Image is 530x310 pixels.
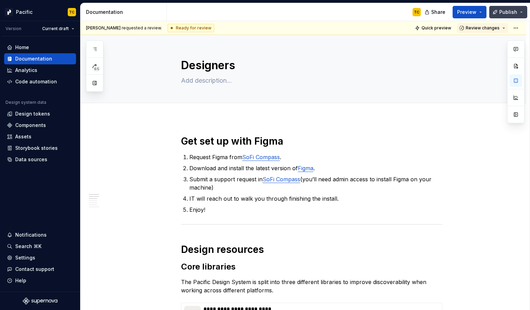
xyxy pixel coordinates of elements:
[15,67,37,74] div: Analytics
[181,135,442,147] h1: Get set up with Figma
[15,122,46,129] div: Components
[4,275,76,286] button: Help
[6,100,46,105] div: Design system data
[4,108,76,119] a: Design tokens
[189,164,442,172] p: Download and install the latest version of .
[15,254,35,261] div: Settings
[4,76,76,87] a: Code automation
[431,9,445,16] span: Share
[298,165,313,172] a: Figma
[4,154,76,165] a: Data sources
[189,153,442,161] p: Request Figma from .
[39,24,77,34] button: Current draft
[15,156,47,163] div: Data sources
[4,143,76,154] a: Storybook stories
[15,266,54,273] div: Contact support
[189,194,442,203] p: IT will reach out to walk you through finishing the install.
[86,25,121,30] span: [PERSON_NAME]
[42,26,69,31] span: Current draft
[15,277,26,284] div: Help
[4,53,76,64] a: Documentation
[414,9,419,15] div: TC
[6,26,21,31] div: Version
[181,243,442,256] h1: Design resources
[69,9,75,15] div: TC
[4,241,76,252] button: Search ⌘K
[15,243,41,250] div: Search ⌘K
[499,9,517,16] span: Publish
[1,4,79,19] button: PacificTC
[422,25,451,31] span: Quick preview
[86,25,162,31] span: requested a review.
[4,131,76,142] a: Assets
[263,176,300,183] a: SoFi Compass
[15,145,58,152] div: Storybook stories
[15,110,50,117] div: Design tokens
[15,133,31,140] div: Assets
[180,57,441,74] textarea: Designers
[181,261,442,272] h2: Core libraries
[15,78,57,85] div: Code automation
[4,229,76,240] button: Notifications
[457,9,476,16] span: Preview
[15,231,47,238] div: Notifications
[189,206,442,214] p: Enjoy!
[23,298,57,304] svg: Supernova Logo
[189,175,442,192] p: Submit a support request in (you’ll need admin access to install Figma on your machine)
[453,6,486,18] button: Preview
[413,23,454,33] button: Quick preview
[4,65,76,76] a: Analytics
[168,24,214,32] div: Ready for review
[15,55,52,62] div: Documentation
[4,252,76,263] a: Settings
[457,23,508,33] button: Review changes
[466,25,500,31] span: Review changes
[421,6,450,18] button: Share
[4,264,76,275] button: Contact support
[16,9,32,16] div: Pacific
[5,8,13,16] img: 8d0dbd7b-a897-4c39-8ca0-62fbda938e11.png
[86,9,164,16] div: Documentation
[242,154,280,161] a: SoFi Compass
[4,42,76,53] a: Home
[4,120,76,131] a: Components
[15,44,29,51] div: Home
[489,6,527,18] button: Publish
[181,278,442,294] p: The Pacific Design System is split into three different libraries to improve discoverability when...
[93,66,100,72] span: 65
